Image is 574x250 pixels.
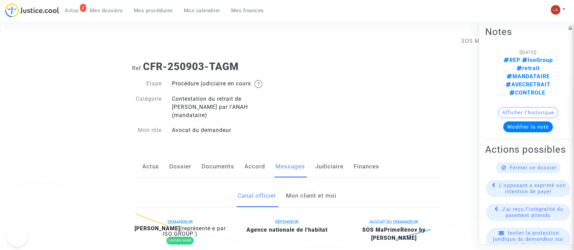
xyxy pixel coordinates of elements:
span: AVOCAT DU DEMANDEUR [369,219,418,224]
a: Accord [244,155,265,178]
h2: Actions possibles [485,144,571,155]
span: IsoGroup [520,57,553,63]
div: Lecture seule [166,237,194,245]
span: Ref. [132,65,143,71]
span: Inviter la protection juridique du demandeur sur le dossier [493,230,563,248]
a: Judiciaire [315,155,344,178]
iframe: Help Scout Beacon - Open [7,226,27,247]
div: Avocat du demandeur [167,126,287,134]
span: Fermer ce dossier [510,165,557,171]
a: Dossier [169,155,191,178]
div: Mon rôle [127,126,167,134]
div: 2 [80,4,86,12]
span: J'ai reçu l'intégralité du paiement attendu [502,206,563,218]
a: Mon calendrier [178,5,226,16]
span: (représenté·e par ISO GROUP ) [163,225,226,237]
b: Agence nationale de l'habitat [246,227,328,233]
span: Actus [65,7,79,14]
a: Documents [202,155,234,178]
b: SOS MaPrimeRénov by [PERSON_NAME] [362,227,426,241]
span: AVECRETRAIT [506,81,551,88]
a: Mon client et moi [286,185,336,207]
button: Modifier la note [503,121,553,132]
div: Etape [127,80,167,88]
span: MANDATAIRE [507,73,550,80]
span: retrait [516,65,540,71]
span: Mes dossiers [90,7,123,14]
b: [PERSON_NAME] [134,225,180,232]
h2: Notes [485,26,571,38]
a: 2Actus [59,5,84,16]
span: L'opposant a exprimé son intention de payer [499,182,566,195]
div: Contestation du retrait de [PERSON_NAME] par l'ANAH (mandataire) [167,95,287,119]
div: Catégorie [127,95,167,119]
span: DÉFENDEUR [275,219,299,224]
span: Mon calendrier [184,7,220,14]
span: Mes finances [231,7,264,14]
img: jc-logo.svg [5,3,59,17]
div: Procédure judiciaire en cours [167,80,287,88]
button: Afficher l'historique [498,107,558,118]
img: 3f9b7d9779f7b0ffc2b90d026f0682a9 [551,5,560,15]
span: DEMANDEUR [168,219,193,224]
img: help.svg [254,80,262,88]
a: Mes finances [226,5,269,16]
b: CFR-250903-TAGM [143,61,239,72]
a: Finances [354,155,379,178]
span: CONTROLE [509,89,545,96]
a: Canal officiel [238,185,276,207]
a: Messages [275,155,305,178]
span: Mes procédures [134,7,173,14]
a: Mes procédures [128,5,178,16]
span: [[DATE]] [520,50,537,55]
a: Mes dossiers [84,5,128,16]
span: REP [504,57,520,63]
a: Actus [142,155,159,178]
